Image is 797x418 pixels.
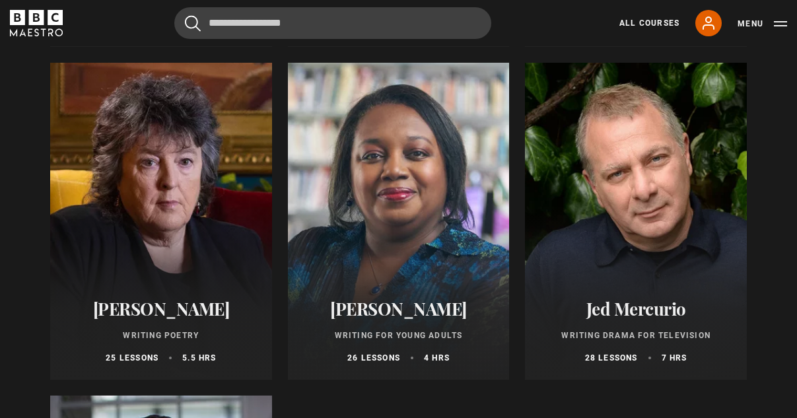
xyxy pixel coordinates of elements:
p: 7 hrs [662,352,687,364]
p: 26 lessons [347,352,400,364]
a: Jed Mercurio Writing Drama for Television 28 lessons 7 hrs [525,63,747,380]
input: Search [174,7,491,39]
svg: BBC Maestro [10,10,63,36]
p: 4 hrs [424,352,450,364]
p: Writing Drama for Television [541,330,731,341]
button: Toggle navigation [738,17,787,30]
button: Submit the search query [185,15,201,32]
p: 28 lessons [585,352,638,364]
h2: [PERSON_NAME] [66,298,256,319]
p: 25 lessons [106,352,158,364]
a: All Courses [619,17,679,29]
p: Writing Poetry [66,330,256,341]
h2: Jed Mercurio [541,298,731,319]
h2: [PERSON_NAME] [304,298,494,319]
p: Writing for Young Adults [304,330,494,341]
a: [PERSON_NAME] Writing for Young Adults 26 lessons 4 hrs [288,63,510,380]
p: 5.5 hrs [182,352,216,364]
a: [PERSON_NAME] Writing Poetry 25 lessons 5.5 hrs [50,63,272,380]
